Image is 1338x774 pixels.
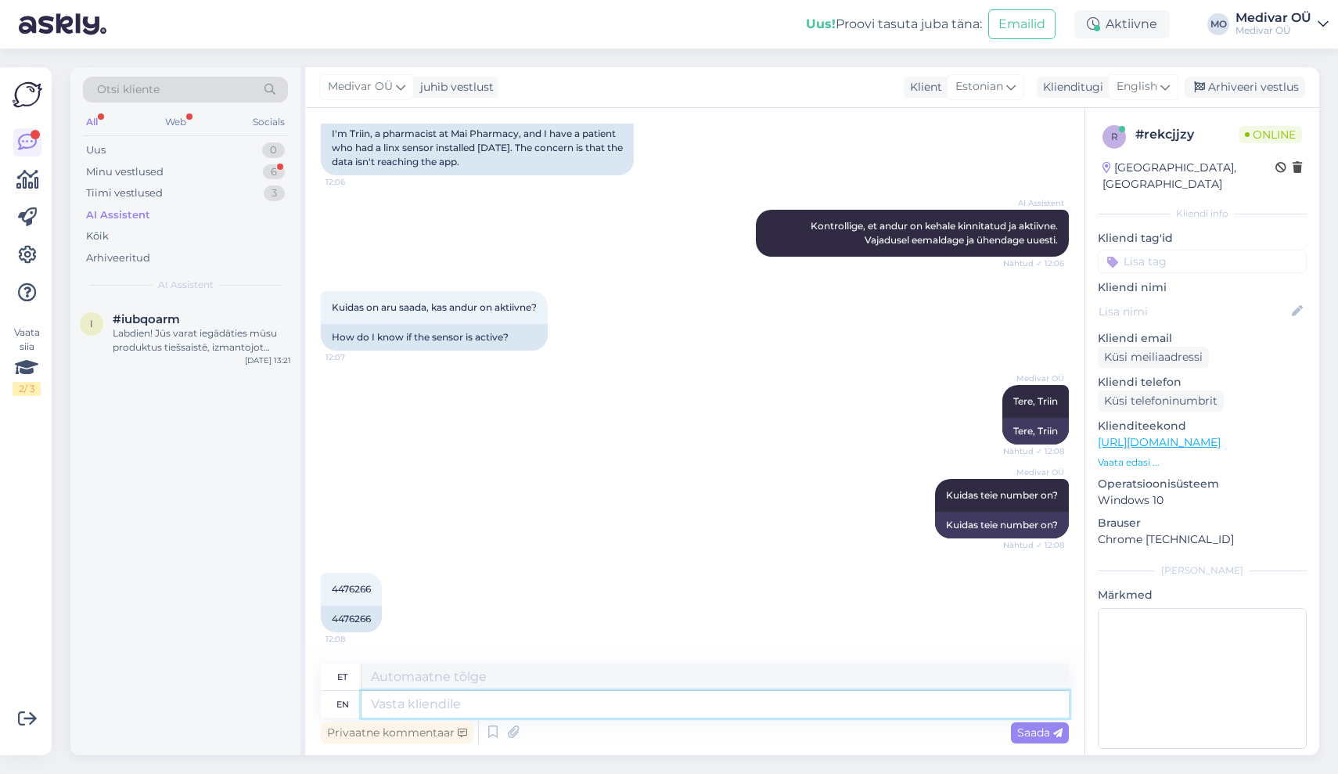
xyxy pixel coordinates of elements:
[328,78,393,95] span: Medivar OÜ
[113,326,291,355] div: Labdien! Jūs varat iegādāties mūsu produktus tiešsaistē, izmantojot mūsu mājaslapas iepirkumu grozu.
[1098,531,1307,548] p: Chrome [TECHNICAL_ID]
[326,633,384,645] span: 12:08
[935,512,1069,538] div: Kuidas teie number on?
[321,606,382,632] div: 4476266
[1003,445,1064,457] span: Nähtud ✓ 12:08
[326,176,384,188] span: 12:06
[1003,257,1064,269] span: Nähtud ✓ 12:06
[13,382,41,396] div: 2 / 3
[1098,250,1307,273] input: Lisa tag
[414,79,494,95] div: juhib vestlust
[1135,125,1239,144] div: # rekcjjzy
[1111,131,1118,142] span: r
[1098,207,1307,221] div: Kliendi info
[264,185,285,201] div: 3
[86,164,164,180] div: Minu vestlused
[1037,79,1103,95] div: Klienditugi
[988,9,1056,39] button: Emailid
[1098,330,1307,347] p: Kliendi email
[1235,12,1329,37] a: Medivar OÜMedivar OÜ
[332,301,537,313] span: Kuidas on aru saada, kas andur on aktiivne?
[321,121,634,175] div: I'm Triin, a pharmacist at Mai Pharmacy, and I have a patient who had a linx sensor installed [DA...
[1098,587,1307,603] p: Märkmed
[1098,347,1209,368] div: Küsi meiliaadressi
[806,16,836,31] b: Uus!
[321,722,473,743] div: Privaatne kommentaar
[1098,455,1307,470] p: Vaata edasi ...
[1099,303,1289,320] input: Lisa nimi
[1098,391,1224,412] div: Küsi telefoninumbrit
[811,220,1060,246] span: Kontrollige, et andur on kehale kinnitatud ja aktiivne. Vajadusel eemaldage ja ühendage uuesti.
[1005,466,1064,478] span: Medivar OÜ
[86,207,150,223] div: AI Assistent
[332,583,371,595] span: 4476266
[1117,78,1157,95] span: English
[1235,24,1311,37] div: Medivar OÜ
[1013,395,1058,407] span: Tere, Triin
[337,664,347,690] div: et
[1235,12,1311,24] div: Medivar OÜ
[97,81,160,98] span: Otsi kliente
[1098,374,1307,391] p: Kliendi telefon
[245,355,291,366] div: [DATE] 13:21
[1098,435,1221,449] a: [URL][DOMAIN_NAME]
[1098,230,1307,247] p: Kliendi tag'id
[90,318,93,329] span: i
[946,489,1058,501] span: Kuidas teie number on?
[263,164,285,180] div: 6
[1005,197,1064,209] span: AI Assistent
[1102,160,1275,193] div: [GEOGRAPHIC_DATA], [GEOGRAPHIC_DATA]
[1074,10,1170,38] div: Aktiivne
[13,80,42,110] img: Askly Logo
[904,79,942,95] div: Klient
[1098,476,1307,492] p: Operatsioonisüsteem
[1098,279,1307,296] p: Kliendi nimi
[86,185,163,201] div: Tiimi vestlused
[113,312,180,326] span: #iubqoarm
[83,112,101,132] div: All
[326,351,384,363] span: 12:07
[13,326,41,396] div: Vaata siia
[336,691,349,718] div: en
[158,278,214,292] span: AI Assistent
[86,142,106,158] div: Uus
[1017,725,1063,740] span: Saada
[806,15,982,34] div: Proovi tasuta juba täna:
[321,324,548,351] div: How do I know if the sensor is active?
[1207,13,1229,35] div: MO
[250,112,288,132] div: Socials
[262,142,285,158] div: 0
[1098,515,1307,531] p: Brauser
[1003,539,1064,551] span: Nähtud ✓ 12:08
[1185,77,1305,98] div: Arhiveeri vestlus
[86,229,109,244] div: Kõik
[955,78,1003,95] span: Estonian
[1098,563,1307,578] div: [PERSON_NAME]
[1098,418,1307,434] p: Klienditeekond
[1098,492,1307,509] p: Windows 10
[1239,126,1302,143] span: Online
[162,112,189,132] div: Web
[1002,418,1069,445] div: Tere, Triin
[1005,373,1064,384] span: Medivar OÜ
[86,250,150,266] div: Arhiveeritud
